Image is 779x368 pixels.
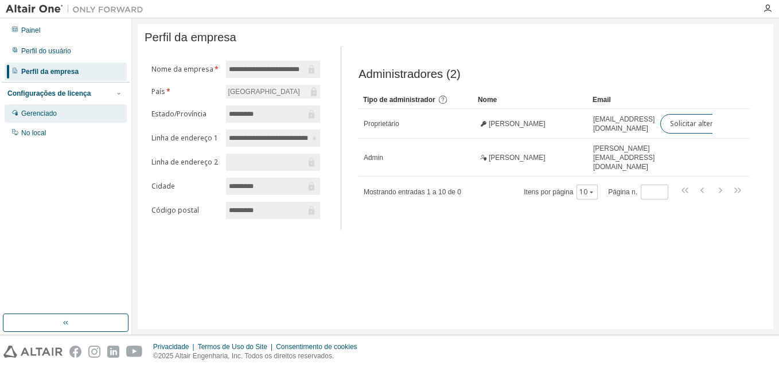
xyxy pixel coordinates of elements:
[363,96,435,104] span: Tipo de administrador
[21,26,40,35] div: Painel
[593,115,655,133] span: [EMAIL_ADDRESS][DOMAIN_NAME]
[21,46,71,56] div: Perfil do usuário
[489,119,546,128] span: [PERSON_NAME]
[21,128,46,138] div: No local
[227,85,302,98] div: [GEOGRAPHIC_DATA]
[364,188,461,196] span: Mostrando entradas 1 a 10 de 0
[579,187,587,197] font: 10
[276,342,364,351] div: Consentimento de cookies
[151,206,219,215] label: Código postal
[608,187,637,197] font: Página n.
[151,158,219,167] label: Linha de endereço 2
[153,342,198,351] div: Privacidade
[151,182,219,191] label: Cidade
[158,352,334,360] font: 2025 Altair Engenharia, Inc. Todos os direitos reservados.
[7,89,91,98] div: Configurações de licença
[198,342,276,351] div: Termos de Uso do Site
[151,64,213,74] font: Nome da empresa
[107,346,119,358] img: linkedin.svg
[524,187,573,197] font: Itens por página
[6,3,149,15] img: Altair Um
[69,346,81,358] img: facebook.svg
[3,346,63,358] img: altair_logo.svg
[489,153,546,162] span: [PERSON_NAME]
[478,91,583,109] div: Nome
[151,87,165,96] font: País
[21,67,79,76] div: Perfil da empresa
[145,31,236,44] span: Perfil da empresa
[151,134,219,143] label: Linha de endereço 1
[359,68,461,81] span: Administradores (2)
[593,91,651,109] div: Email
[364,119,399,128] span: Proprietário
[88,346,100,358] img: instagram.svg
[364,153,383,162] span: Admin
[21,109,57,118] div: Gerenciado
[226,85,320,99] div: [GEOGRAPHIC_DATA]
[151,109,219,119] label: Estado/Província
[593,144,655,171] span: [PERSON_NAME][EMAIL_ADDRESS][DOMAIN_NAME]
[153,351,364,361] p: ©
[126,346,143,358] img: youtube.svg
